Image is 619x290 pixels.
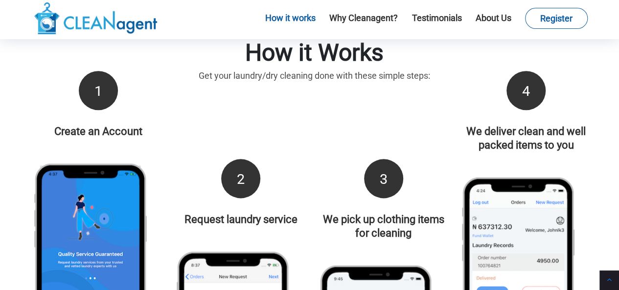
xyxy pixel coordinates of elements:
[79,71,118,110] div: 1
[221,159,260,198] div: 2
[34,70,595,81] h4: Get your laundry/dry cleaning done with these simple steps:
[177,213,305,226] h4: Request laundry service
[412,13,461,23] a: Testimonials
[462,125,590,152] h4: We deliver clean and well packed items to you
[364,159,403,198] div: 3
[476,13,511,23] a: About Us
[320,213,448,240] h4: We pick up clothing items for cleaning
[34,39,595,67] h1: How it Works
[265,13,316,23] a: How it works
[506,71,546,110] div: 4
[329,13,398,23] a: Why Cleanagent?
[34,125,162,138] h4: Create an Account
[525,8,588,29] a: Register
